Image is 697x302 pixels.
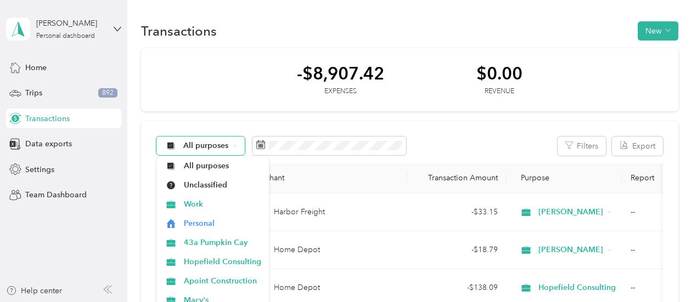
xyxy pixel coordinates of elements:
[25,189,87,201] span: Team Dashboard
[6,285,62,297] button: Help center
[417,244,498,256] div: - $18.79
[538,282,616,294] span: Hopefield Consulting
[36,33,95,39] div: Personal dashboard
[408,163,507,193] th: Transaction Amount
[274,282,320,294] span: Home Depot
[98,88,117,98] span: 892
[612,136,663,156] button: Export
[36,18,105,29] div: [PERSON_NAME]
[25,62,47,73] span: Home
[297,64,384,83] div: -$8,907.42
[297,87,384,96] div: Expenses
[243,163,408,193] th: Merchant
[184,160,261,172] span: All purposes
[25,87,42,99] span: Trips
[184,198,261,210] span: Work
[636,241,697,302] iframe: Everlance-gr Chat Button Frame
[184,179,261,191] span: Unclassified
[25,113,70,124] span: Transactions
[141,25,217,37] h1: Transactions
[558,136,606,156] button: Filters
[417,206,498,218] div: - $33.15
[274,244,320,256] span: Home Depot
[25,164,54,175] span: Settings
[638,21,678,41] button: New
[417,282,498,294] div: - $138.09
[184,256,261,267] span: Hopefield Consulting
[476,87,522,96] div: Revenue
[184,218,261,229] span: Personal
[476,64,522,83] div: $0.00
[538,206,603,218] span: [PERSON_NAME]
[274,206,325,218] span: Harbor Freight
[183,142,229,150] span: All purposes
[25,138,72,150] span: Data exports
[538,244,603,256] span: [PERSON_NAME]
[184,237,261,248] span: 43a Pumpkin Cay
[515,173,550,183] span: Purpose
[184,275,261,287] span: Apoint Construction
